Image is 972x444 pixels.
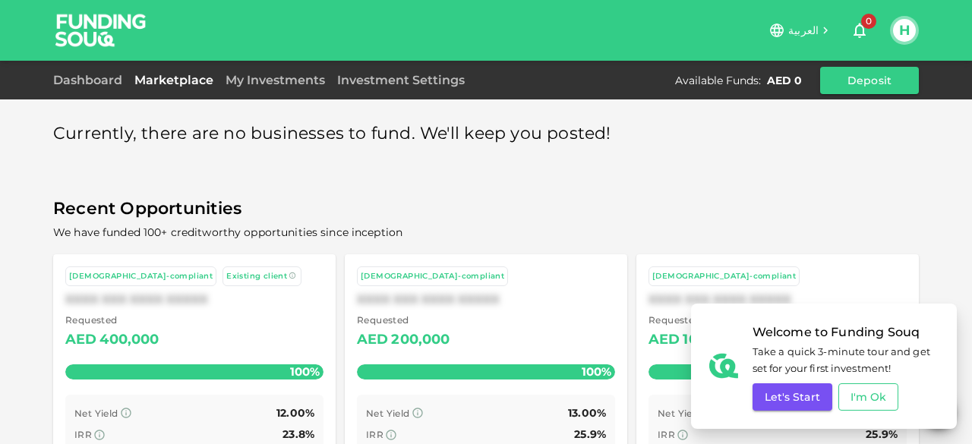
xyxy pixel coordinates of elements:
button: Let's Start [753,383,832,411]
div: XXXX XXX XXXX XXXXX [649,292,907,307]
span: Recent Opportunities [53,194,919,224]
span: IRR [658,429,675,440]
span: 100% [578,361,615,383]
span: Existing client [226,271,287,281]
span: IRR [366,429,383,440]
span: Net Yield [658,408,702,419]
div: AED [65,328,96,352]
span: 12.00% [276,406,314,420]
div: XXXX XXX XXXX XXXXX [65,292,323,307]
div: 200,000 [391,328,450,352]
span: Net Yield [74,408,118,419]
div: 100,000 [683,328,738,352]
span: Net Yield [366,408,410,419]
span: Requested [649,313,739,328]
span: Requested [357,313,450,328]
div: AED [357,328,388,352]
span: 100% [286,361,323,383]
a: My Investments [219,73,331,87]
span: 13.00% [568,406,606,420]
a: Investment Settings [331,73,471,87]
div: XXXX XXX XXXX XXXXX [357,292,615,307]
span: 25.9% [866,427,898,441]
button: H [893,19,916,42]
div: [DEMOGRAPHIC_DATA]-compliant [69,270,213,283]
span: IRR [74,429,92,440]
a: Dashboard [53,73,128,87]
button: Deposit [820,67,919,94]
span: We have funded 100+ creditworthy opportunities since inception [53,225,402,239]
span: العربية [788,24,819,37]
span: Welcome to Funding Souq [753,322,939,343]
a: Marketplace [128,73,219,87]
div: 400,000 [99,328,159,352]
button: I'm Ok [838,383,899,411]
span: Take a quick 3-minute tour and get set for your first investment! [753,343,939,378]
div: [DEMOGRAPHIC_DATA]-compliant [361,270,504,283]
span: 23.8% [282,427,314,441]
span: Currently, there are no businesses to fund. We'll keep you posted! [53,119,611,149]
div: Available Funds : [675,73,761,88]
span: 0 [861,14,876,29]
div: [DEMOGRAPHIC_DATA]-compliant [652,270,796,283]
img: fav-icon [709,351,738,380]
span: Requested [65,313,159,328]
button: 0 [844,15,875,46]
div: AED [649,328,680,352]
span: 25.9% [574,427,606,441]
div: AED 0 [767,73,802,88]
